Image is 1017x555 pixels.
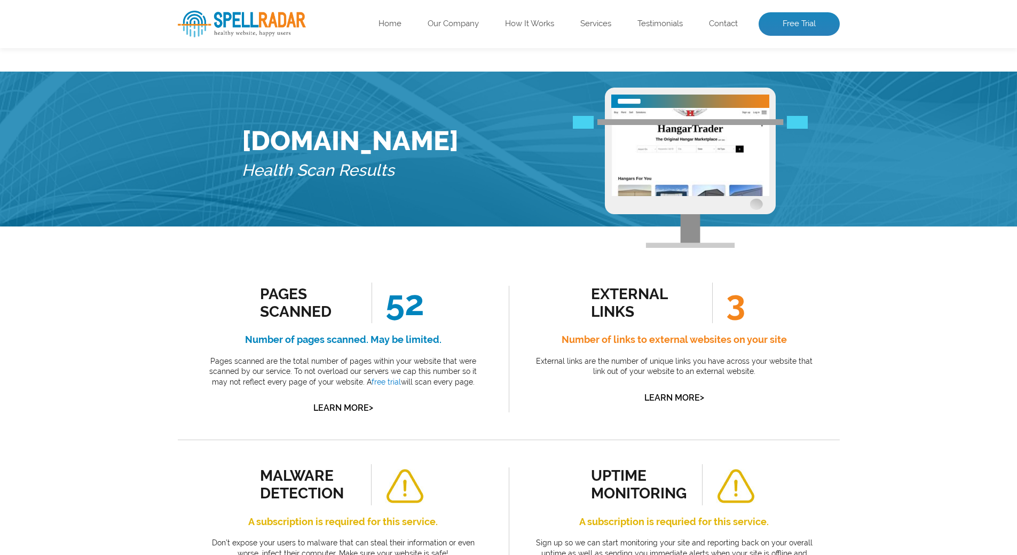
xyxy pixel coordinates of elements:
p: External links are the number of unique links you have across your website that link out of your ... [533,356,816,377]
a: free trial [372,378,401,386]
div: malware detection [260,467,357,502]
h1: [DOMAIN_NAME] [242,125,459,157]
img: alert [716,469,755,504]
img: Free Website Analysis [611,108,769,196]
img: Free Webiste Analysis [605,88,776,248]
span: > [369,400,373,415]
h4: Number of pages scanned. May be limited. [202,331,485,348]
div: Pages Scanned [260,285,357,321]
span: 3 [712,283,745,323]
p: Pages scanned are the total number of pages within your website that were scanned by our service.... [202,356,485,388]
a: Learn More> [313,403,373,413]
span: 52 [372,283,424,323]
div: uptime monitoring [591,467,688,502]
img: Free Webiste Analysis [573,116,808,129]
img: alert [385,469,424,504]
h4: A subscription is required for this service. [202,513,485,530]
h5: Health Scan Results [242,157,459,185]
div: external links [591,285,688,321]
h4: A subscription is requried for this service. [533,513,816,530]
a: Learn More> [644,393,704,403]
h4: Number of links to external websites on your site [533,331,816,348]
span: > [700,390,704,405]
